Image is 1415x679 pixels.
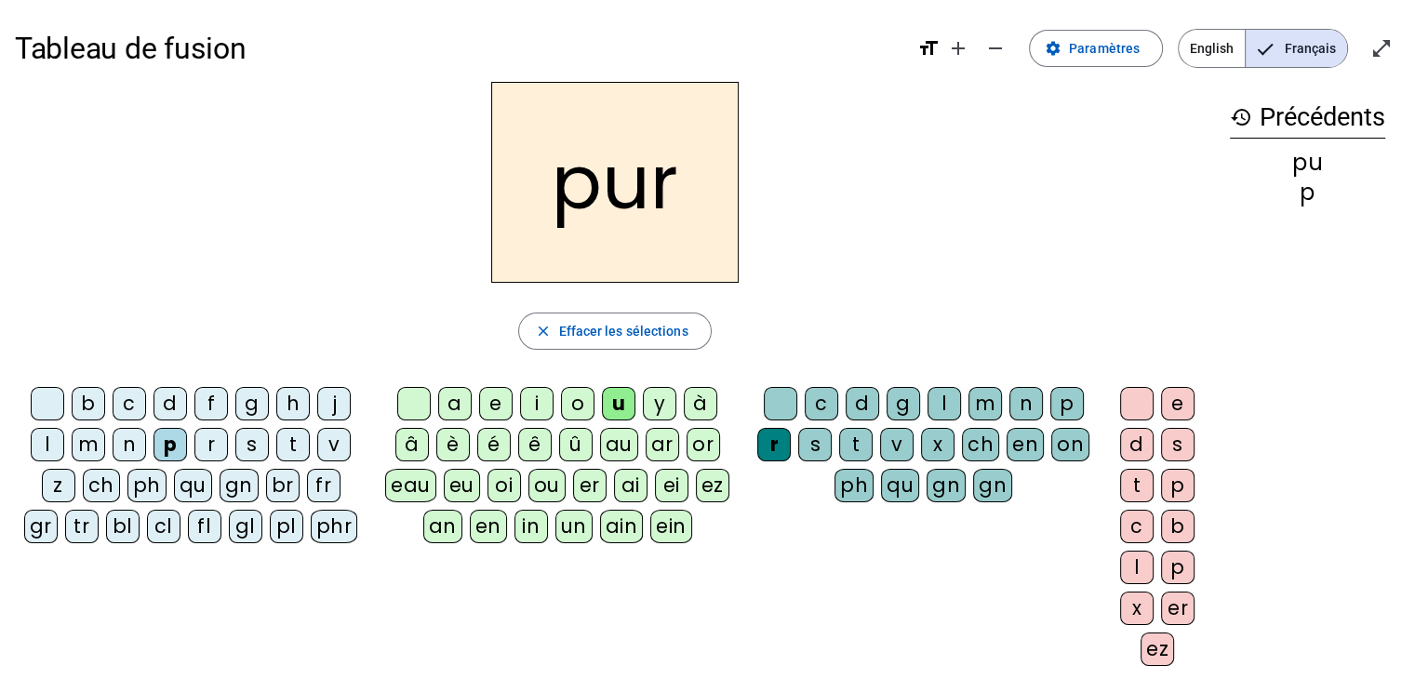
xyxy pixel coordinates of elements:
[154,428,187,461] div: p
[229,510,262,543] div: gl
[973,469,1012,502] div: gn
[1161,387,1195,420] div: e
[1230,181,1385,204] div: p
[1009,387,1043,420] div: n
[1120,510,1154,543] div: c
[276,387,310,420] div: h
[1161,551,1195,584] div: p
[846,387,879,420] div: d
[917,37,940,60] mat-icon: format_size
[235,428,269,461] div: s
[558,320,687,342] span: Effacer les sélections
[534,323,551,339] mat-icon: close
[757,428,791,461] div: r
[270,510,303,543] div: pl
[977,30,1014,67] button: Diminuer la taille de la police
[1045,40,1061,57] mat-icon: settings
[1178,29,1348,68] mat-button-toggle-group: Language selection
[479,387,513,420] div: e
[514,510,548,543] div: in
[317,428,351,461] div: v
[528,469,566,502] div: ou
[72,428,105,461] div: m
[1007,428,1044,461] div: en
[927,469,966,502] div: gn
[194,387,228,420] div: f
[276,428,310,461] div: t
[880,428,914,461] div: v
[436,428,470,461] div: è
[518,428,552,461] div: ê
[655,469,688,502] div: ei
[643,387,676,420] div: y
[684,387,717,420] div: à
[1161,592,1195,625] div: er
[438,387,472,420] div: a
[266,469,300,502] div: br
[42,469,75,502] div: z
[24,510,58,543] div: gr
[520,387,554,420] div: i
[423,510,462,543] div: an
[1029,30,1163,67] button: Paramètres
[188,510,221,543] div: fl
[839,428,873,461] div: t
[600,428,638,461] div: au
[147,510,180,543] div: cl
[1246,30,1347,67] span: Français
[1230,152,1385,174] div: pu
[491,82,739,283] h2: pur
[444,469,480,502] div: eu
[984,37,1007,60] mat-icon: remove
[887,387,920,420] div: g
[600,510,644,543] div: ain
[1370,37,1393,60] mat-icon: open_in_full
[83,469,120,502] div: ch
[559,428,593,461] div: û
[650,510,692,543] div: ein
[555,510,593,543] div: un
[127,469,167,502] div: ph
[687,428,720,461] div: or
[194,428,228,461] div: r
[235,387,269,420] div: g
[154,387,187,420] div: d
[1179,30,1245,67] span: English
[385,469,436,502] div: eau
[1230,97,1385,139] h3: Précédents
[940,30,977,67] button: Augmenter la taille de la police
[1051,428,1089,461] div: on
[220,469,259,502] div: gn
[1141,632,1174,666] div: ez
[881,469,919,502] div: qu
[1120,551,1154,584] div: l
[1120,592,1154,625] div: x
[317,387,351,420] div: j
[968,387,1002,420] div: m
[921,428,954,461] div: x
[696,469,729,502] div: ez
[573,469,607,502] div: er
[1120,428,1154,461] div: d
[1050,387,1084,420] div: p
[174,469,212,502] div: qu
[805,387,838,420] div: c
[614,469,647,502] div: ai
[311,510,358,543] div: phr
[113,387,146,420] div: c
[1230,106,1252,128] mat-icon: history
[962,428,999,461] div: ch
[947,37,969,60] mat-icon: add
[602,387,635,420] div: u
[15,19,902,78] h1: Tableau de fusion
[561,387,594,420] div: o
[646,428,679,461] div: ar
[1161,428,1195,461] div: s
[1069,37,1140,60] span: Paramètres
[395,428,429,461] div: â
[72,387,105,420] div: b
[1363,30,1400,67] button: Entrer en plein écran
[113,428,146,461] div: n
[470,510,507,543] div: en
[106,510,140,543] div: bl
